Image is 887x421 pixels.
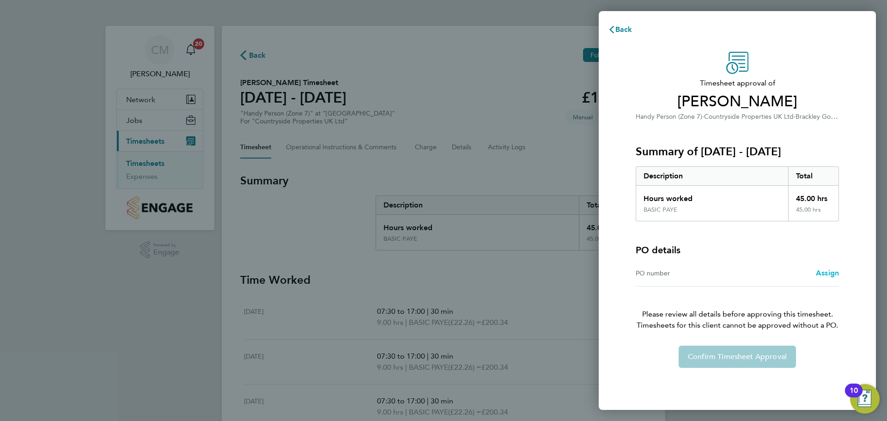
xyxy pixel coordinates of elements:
span: [PERSON_NAME] [636,92,839,111]
h4: PO details [636,244,680,256]
span: Timesheet approval of [636,78,839,89]
span: Countryside Properties UK Ltd [704,113,794,121]
button: Back [599,20,642,39]
button: Open Resource Center, 10 new notifications [850,384,880,414]
div: PO number [636,268,737,279]
h3: Summary of [DATE] - [DATE] [636,144,839,159]
p: Please review all details before approving this timesheet. [625,287,850,331]
span: · [702,113,704,121]
div: Summary of 04 - 10 Aug 2025 [636,166,839,221]
span: · [794,113,796,121]
div: 45.00 hrs [788,206,839,221]
span: Brackley Golf Club [796,112,850,121]
a: Assign [816,268,839,279]
div: 10 [850,390,858,403]
span: Back [615,25,632,34]
div: Hours worked [636,186,788,206]
div: Description [636,167,788,185]
div: Total [788,167,839,185]
span: Handy Person (Zone 7) [636,113,702,121]
span: Timesheets for this client cannot be approved without a PO. [625,320,850,331]
div: 45.00 hrs [788,186,839,206]
div: BASIC PAYE [644,206,677,214]
span: Assign [816,268,839,277]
